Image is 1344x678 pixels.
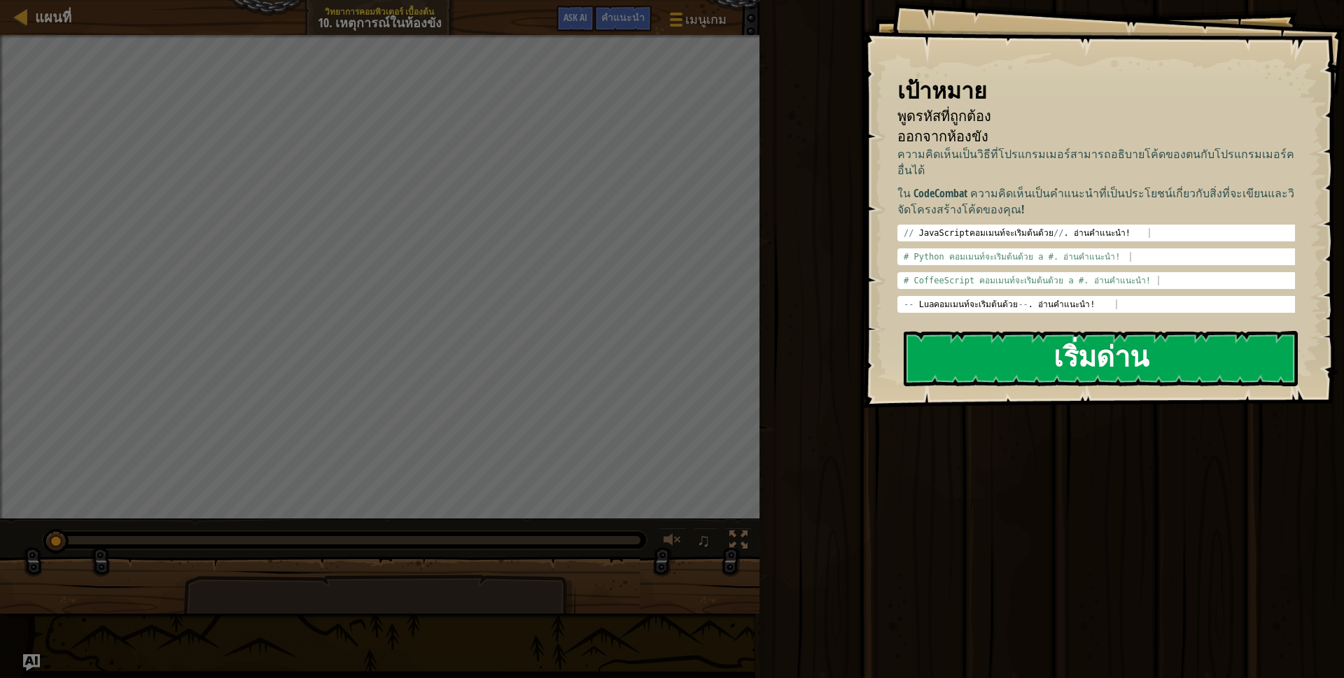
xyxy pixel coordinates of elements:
[880,106,1291,127] li: พูดรหัสที่ถูกต้อง
[35,8,71,27] span: แผนที่
[880,127,1291,147] li: ออกจากห้องขัง
[897,185,1307,218] p: ใน CodeCombat ความคิดเห็นเป็นคำแนะนำที่เป็นประโยชน์เกี่ยวกับสิ่งที่จะเขียนและวิธีจัดโครงสร้างโค้ด...
[601,10,645,24] span: คำแนะนำ
[563,10,587,24] span: Ask AI
[23,654,40,671] button: Ask AI
[897,127,988,146] span: ออกจากห้องขัง
[659,528,687,556] button: ปรับระดับเสียง
[696,530,710,551] span: ♫
[685,10,727,29] span: เมนูเกม
[694,528,717,556] button: ♫
[28,8,71,27] a: แผนที่
[724,528,752,556] button: สลับเป็นเต็มจอ
[659,6,735,38] button: เมนูเกม
[897,146,1307,178] p: ความคิดเห็นเป็นวิธีที่โปรแกรมเมอร์สามารถอธิบายโค้ดของตนกับโปรแกรมเมอร์คนอื่นได้
[897,75,1295,107] div: เป้าหมาย
[556,6,594,31] button: Ask AI
[897,106,991,125] span: พูดรหัสที่ถูกต้อง
[904,331,1298,386] button: เริ่มด่าน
